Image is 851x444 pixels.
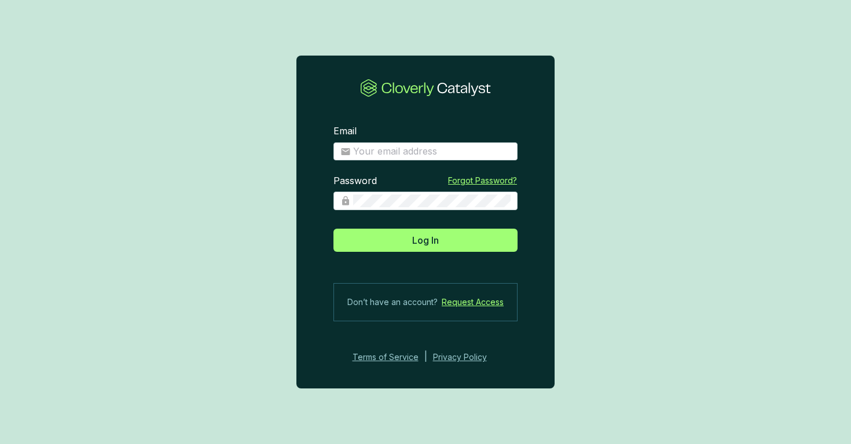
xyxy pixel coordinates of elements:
input: Password [353,195,511,207]
a: Terms of Service [349,350,419,364]
div: | [424,350,427,364]
label: Email [333,125,357,138]
span: Log In [412,233,439,247]
span: Don’t have an account? [347,295,438,309]
a: Request Access [442,295,504,309]
label: Password [333,175,377,188]
button: Log In [333,229,518,252]
input: Email [353,145,511,158]
a: Forgot Password? [448,175,517,186]
a: Privacy Policy [433,350,502,364]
